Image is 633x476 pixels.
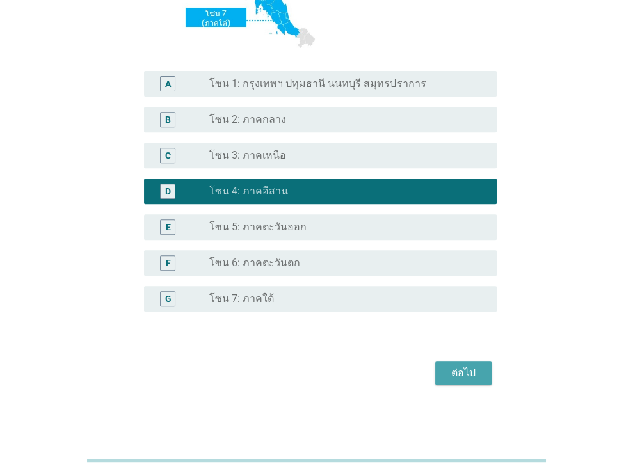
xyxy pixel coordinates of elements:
[209,257,300,269] label: โซน 6: ภาคตะวันตก
[164,292,171,306] div: G
[165,77,171,91] div: A
[209,221,307,234] label: โซน 5: ภาคตะวันออก
[209,185,288,198] label: โซน 4: ภาคอีสาน
[165,257,170,270] div: F
[165,221,170,234] div: E
[209,292,274,305] label: โซน 7: ภาคใต้
[445,365,481,381] div: ต่อไป
[165,149,171,163] div: C
[165,185,171,198] div: D
[209,113,286,126] label: โซน 2: ภาคกลาง
[209,149,286,162] label: โซน 3: ภาคเหนือ
[435,361,492,385] button: ต่อไป
[165,113,171,127] div: B
[209,77,426,90] label: โซน 1: กรุงเทพฯ ปทุมธานี นนทบุรี สมุทรปราการ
